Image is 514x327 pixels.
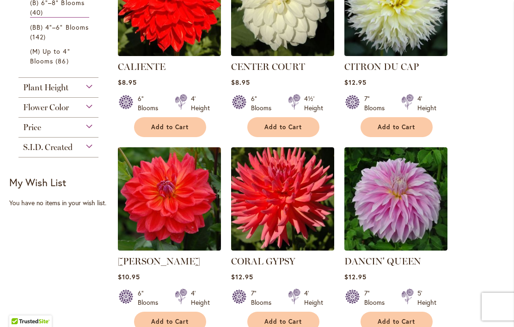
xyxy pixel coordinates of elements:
[138,94,164,113] div: 6" Blooms
[417,94,436,113] div: 4' Height
[231,272,253,281] span: $12.95
[191,94,210,113] div: 4' Height
[231,49,334,58] a: CENTER COURT
[417,289,436,307] div: 5' Height
[364,289,390,307] div: 7" Blooms
[151,123,189,131] span: Add to Cart
[134,117,206,137] button: Add to Cart
[55,56,71,66] span: 86
[344,272,367,281] span: $12.95
[9,198,112,208] div: You have no items in your wish list.
[23,142,73,152] span: S.I.D. Created
[231,61,305,72] a: CENTER COURT
[30,7,45,17] span: 40
[304,289,323,307] div: 4' Height
[30,23,89,31] span: (BB) 4"–6" Blooms
[251,289,277,307] div: 7" Blooms
[361,117,433,137] button: Add to Cart
[231,256,295,267] a: CORAL GYPSY
[151,318,189,326] span: Add to Cart
[118,272,140,281] span: $10.95
[118,49,221,58] a: CALIENTE
[118,256,200,267] a: [PERSON_NAME]
[231,244,334,252] a: CORAL GYPSY
[118,147,221,251] img: COOPER BLAINE
[191,289,210,307] div: 4' Height
[264,318,302,326] span: Add to Cart
[378,318,416,326] span: Add to Cart
[30,46,89,66] a: (M) Up to 4" Blooms 86
[118,78,137,87] span: $8.95
[30,32,48,42] span: 142
[247,117,319,137] button: Add to Cart
[344,61,419,72] a: CITRON DU CAP
[264,123,302,131] span: Add to Cart
[231,78,250,87] span: $8.95
[9,176,66,189] strong: My Wish List
[378,123,416,131] span: Add to Cart
[7,294,33,320] iframe: Launch Accessibility Center
[23,102,69,113] span: Flower Color
[23,82,68,93] span: Plant Height
[251,94,277,113] div: 6" Blooms
[344,49,447,58] a: CITRON DU CAP
[344,256,421,267] a: DANCIN' QUEEN
[344,78,367,87] span: $12.95
[118,61,165,72] a: CALIENTE
[364,94,390,113] div: 7" Blooms
[23,122,41,132] span: Price
[30,22,89,42] a: (BB) 4"–6" Blooms 142
[231,147,334,251] img: CORAL GYPSY
[118,244,221,252] a: COOPER BLAINE
[344,147,447,251] img: Dancin' Queen
[304,94,323,113] div: 4½' Height
[30,47,70,65] span: (M) Up to 4" Blooms
[138,289,164,307] div: 6" Blooms
[344,244,447,252] a: Dancin' Queen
